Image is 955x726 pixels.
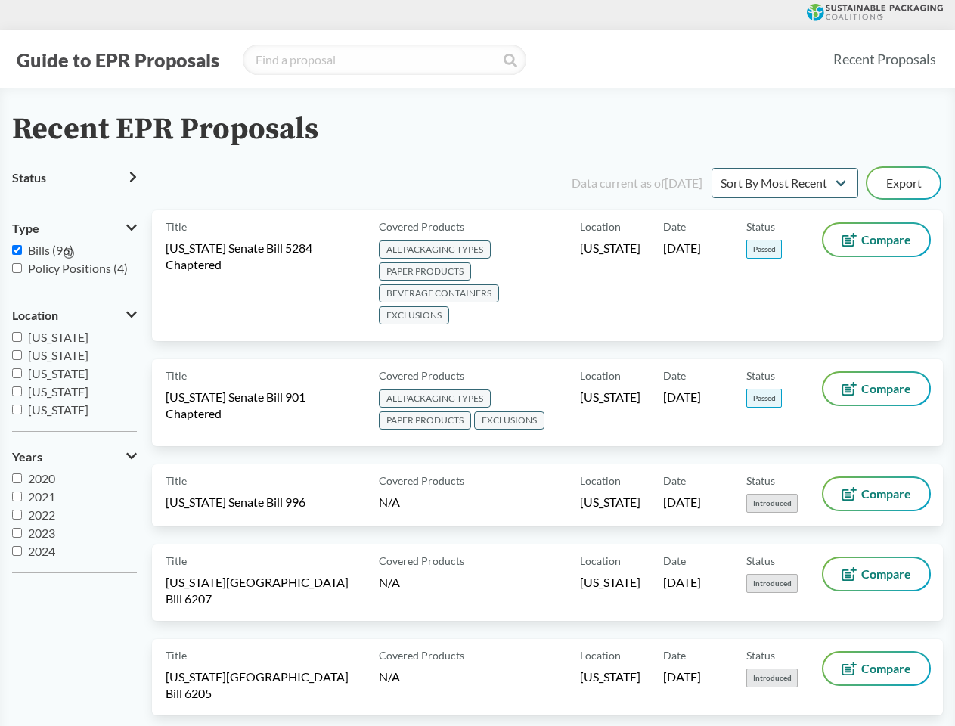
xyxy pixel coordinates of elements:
[580,494,640,510] span: [US_STATE]
[379,306,449,324] span: EXCLUSIONS
[580,647,621,663] span: Location
[823,373,929,405] button: Compare
[12,48,224,72] button: Guide to EPR Proposals
[12,450,42,464] span: Years
[166,553,187,569] span: Title
[826,42,943,76] a: Recent Proposals
[379,495,400,509] span: N/A
[663,669,701,685] span: [DATE]
[580,368,621,383] span: Location
[12,245,22,255] input: Bills (96)
[580,473,621,489] span: Location
[746,574,798,593] span: Introduced
[243,45,526,75] input: Find a proposal
[28,489,55,504] span: 2021
[12,113,318,147] h2: Recent EPR Proposals
[379,553,464,569] span: Covered Products
[379,669,400,684] span: N/A
[28,384,88,399] span: [US_STATE]
[746,647,775,663] span: Status
[166,574,361,607] span: [US_STATE][GEOGRAPHIC_DATA] Bill 6207
[823,224,929,256] button: Compare
[166,219,187,234] span: Title
[28,544,55,558] span: 2024
[12,405,22,414] input: [US_STATE]
[379,368,464,383] span: Covered Products
[166,389,361,422] span: [US_STATE] Senate Bill 901 Chaptered
[663,368,686,383] span: Date
[823,653,929,684] button: Compare
[867,168,940,198] button: Export
[580,219,621,234] span: Location
[379,240,491,259] span: ALL PACKAGING TYPES
[12,510,22,520] input: 2022
[12,263,22,273] input: Policy Positions (4)
[12,444,137,470] button: Years
[28,507,55,522] span: 2022
[166,473,187,489] span: Title
[663,647,686,663] span: Date
[746,669,798,687] span: Introduced
[28,330,88,344] span: [US_STATE]
[28,261,128,275] span: Policy Positions (4)
[12,171,46,185] span: Status
[572,174,702,192] div: Data current as of [DATE]
[12,546,22,556] input: 2024
[12,302,137,328] button: Location
[12,492,22,501] input: 2021
[28,366,88,380] span: [US_STATE]
[580,389,640,405] span: [US_STATE]
[379,284,499,302] span: BEVERAGE CONTAINERS
[663,553,686,569] span: Date
[379,575,400,589] span: N/A
[379,411,471,430] span: PAPER PRODUCTS
[12,473,22,483] input: 2020
[663,494,701,510] span: [DATE]
[12,386,22,396] input: [US_STATE]
[580,574,640,591] span: [US_STATE]
[12,222,39,235] span: Type
[28,402,88,417] span: [US_STATE]
[379,262,471,281] span: PAPER PRODUCTS
[580,240,640,256] span: [US_STATE]
[823,478,929,510] button: Compare
[379,647,464,663] span: Covered Products
[12,368,22,378] input: [US_STATE]
[379,219,464,234] span: Covered Products
[12,332,22,342] input: [US_STATE]
[12,350,22,360] input: [US_STATE]
[379,473,464,489] span: Covered Products
[28,243,73,257] span: Bills (96)
[823,558,929,590] button: Compare
[12,216,137,241] button: Type
[166,240,361,273] span: [US_STATE] Senate Bill 5284 Chaptered
[746,389,782,408] span: Passed
[28,526,55,540] span: 2023
[12,309,58,322] span: Location
[166,647,187,663] span: Title
[746,553,775,569] span: Status
[746,494,798,513] span: Introduced
[12,165,137,191] button: Status
[28,471,55,486] span: 2020
[166,368,187,383] span: Title
[474,411,544,430] span: EXCLUSIONS
[663,574,701,591] span: [DATE]
[663,219,686,234] span: Date
[166,669,361,702] span: [US_STATE][GEOGRAPHIC_DATA] Bill 6205
[663,389,701,405] span: [DATE]
[166,494,305,510] span: [US_STATE] Senate Bill 996
[663,240,701,256] span: [DATE]
[379,389,491,408] span: ALL PACKAGING TYPES
[580,553,621,569] span: Location
[861,383,911,395] span: Compare
[861,488,911,500] span: Compare
[746,240,782,259] span: Passed
[746,473,775,489] span: Status
[12,528,22,538] input: 2023
[861,568,911,580] span: Compare
[861,662,911,675] span: Compare
[663,473,686,489] span: Date
[746,219,775,234] span: Status
[580,669,640,685] span: [US_STATE]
